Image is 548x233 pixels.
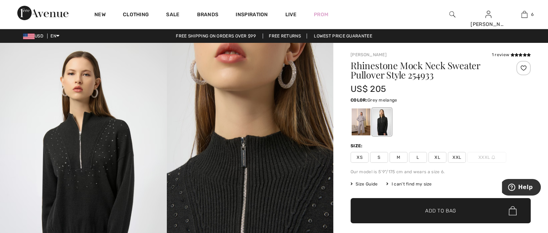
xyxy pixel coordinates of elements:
span: Add to Bag [425,207,456,215]
img: Bag.svg [509,206,517,215]
button: Add to Bag [351,198,531,223]
span: XL [428,152,446,163]
div: Black [373,108,391,135]
span: S [370,152,388,163]
a: Sale [166,12,179,19]
div: Our model is 5'9"/175 cm and wears a size 6. [351,169,531,175]
iframe: Opens a widget where you can find more information [502,179,541,197]
a: Sign In [485,11,491,18]
div: Size: [351,143,364,149]
div: I can't find my size [386,181,432,187]
img: ring-m.svg [491,156,495,159]
span: Size Guide [351,181,378,187]
span: 6 [531,11,534,18]
span: XXL [448,152,466,163]
div: Grey melange [352,108,370,135]
span: M [389,152,407,163]
div: 1 review [492,51,531,58]
a: Free Returns [263,33,307,39]
a: Live [285,11,297,18]
img: My Info [485,10,491,19]
a: Lowest Price Guarantee [308,33,378,39]
a: Clothing [123,12,149,19]
a: Free shipping on orders over $99 [170,33,262,39]
span: Grey melange [367,98,397,103]
img: US Dollar [23,33,35,39]
span: USD [23,33,46,39]
img: My Bag [521,10,527,19]
span: EN [50,33,59,39]
a: Brands [197,12,219,19]
span: US$ 205 [351,84,386,94]
span: XS [351,152,369,163]
a: [PERSON_NAME] [351,52,387,57]
a: 6 [507,10,542,19]
img: 1ère Avenue [17,6,68,20]
a: Prom [314,11,328,18]
div: [PERSON_NAME] [471,21,506,28]
span: XXXL [467,152,506,163]
img: search the website [449,10,455,19]
h1: Rhinestone Mock Neck Sweater Pullover Style 254933 [351,61,501,80]
span: Inspiration [236,12,268,19]
a: New [94,12,106,19]
span: L [409,152,427,163]
span: Color: [351,98,367,103]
